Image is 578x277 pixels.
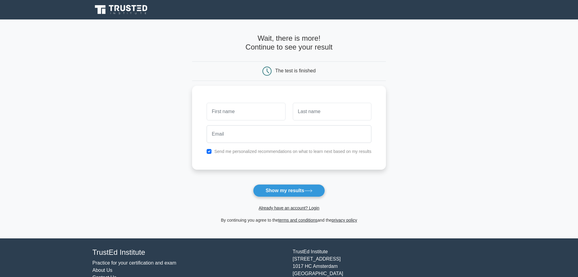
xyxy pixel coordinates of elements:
a: terms and conditions [278,218,317,223]
button: Show my results [253,184,325,197]
a: Already have an account? Login [259,206,319,210]
a: privacy policy [332,218,357,223]
h4: Wait, there is more! Continue to see your result [192,34,386,52]
input: Email [207,125,371,143]
div: By continuing you agree to the and the [188,216,390,224]
label: Send me personalized recommendations on what to learn next based on my results [214,149,371,154]
a: About Us [93,268,113,273]
input: Last name [293,103,371,120]
a: Practice for your certification and exam [93,260,177,265]
input: First name [207,103,285,120]
h4: TrustEd Institute [93,248,286,257]
div: The test is finished [275,68,316,73]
